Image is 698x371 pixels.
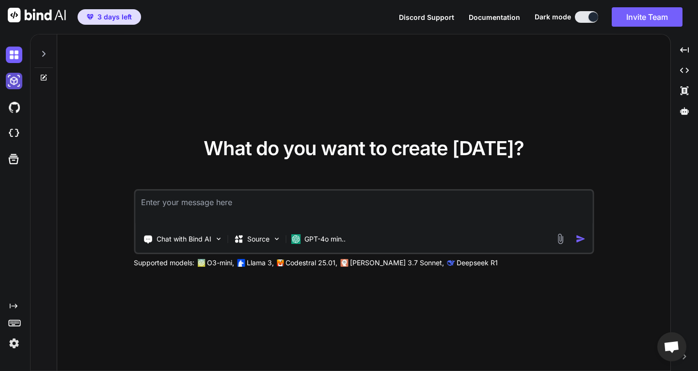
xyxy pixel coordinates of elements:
img: darkAi-studio [6,73,22,89]
button: Documentation [469,12,520,22]
img: Bind AI [8,8,66,22]
button: Discord Support [399,12,454,22]
img: darkChat [6,47,22,63]
p: Deepseek R1 [457,258,498,268]
button: premium3 days left [78,9,141,25]
span: Documentation [469,13,520,21]
p: O3-mini, [207,258,234,268]
div: Açık sohbet [657,332,686,361]
button: Invite Team [612,7,682,27]
p: Source [247,234,270,244]
img: Mistral-AI [277,259,284,266]
p: GPT-4o min.. [304,234,346,244]
p: Chat with Bind AI [157,234,211,244]
img: GPT-4 [197,259,205,267]
p: [PERSON_NAME] 3.7 Sonnet, [350,258,444,268]
img: icon [575,234,586,244]
img: premium [87,14,94,20]
img: Llama2 [237,259,245,267]
p: Llama 3, [247,258,274,268]
img: cloudideIcon [6,125,22,142]
img: claude [340,259,348,267]
span: Dark mode [535,12,571,22]
p: Supported models: [134,258,194,268]
span: Discord Support [399,13,454,21]
img: claude [447,259,455,267]
img: settings [6,335,22,352]
img: githubDark [6,99,22,115]
img: attachment [555,233,566,244]
span: 3 days left [97,12,132,22]
img: Pick Tools [214,235,222,243]
img: Pick Models [272,235,281,243]
span: What do you want to create [DATE]? [204,136,524,160]
img: GPT-4o mini [291,234,301,244]
p: Codestral 25.01, [286,258,337,268]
